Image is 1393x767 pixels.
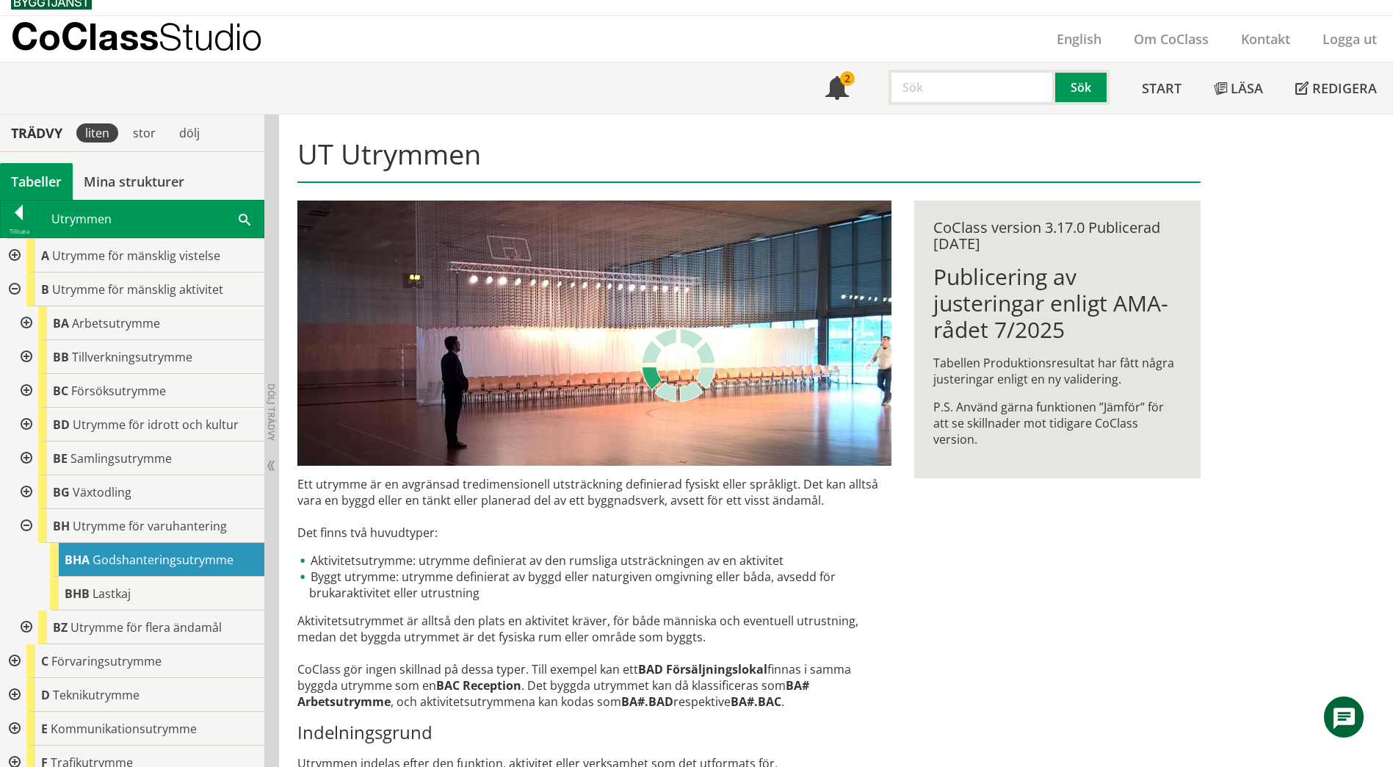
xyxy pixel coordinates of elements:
[11,16,294,62] a: CoClassStudio
[65,586,90,602] span: BHB
[1198,62,1279,114] a: Läsa
[93,552,234,568] span: Godshanteringsutrymme
[265,383,278,441] span: Dölj trädvy
[124,123,164,143] div: stor
[297,677,809,710] strong: BA# Arbetsutrymme
[159,15,262,58] span: Studio
[53,417,70,433] span: BD
[76,123,118,143] div: liten
[1312,79,1377,97] span: Redigera
[52,281,223,298] span: Utrymme för mänsklig aktivitet
[53,315,69,331] span: BA
[73,518,227,534] span: Utrymme för varuhantering
[933,355,1181,387] p: Tabellen Produktionsresultat har fått några justeringar enligt en ny validering.
[840,71,855,86] div: 2
[933,220,1181,252] div: CoClass version 3.17.0 Publicerad [DATE]
[53,450,68,467] span: BE
[41,653,48,669] span: C
[889,70,1055,105] input: Sök
[1306,30,1393,48] a: Logga ut
[642,328,715,402] img: Laddar
[731,694,781,710] strong: BA#.BAC
[1,226,37,237] div: Tillbaka
[72,349,192,365] span: Tillverkningsutrymme
[41,721,48,737] span: E
[41,281,49,298] span: B
[1126,62,1198,114] a: Start
[38,201,264,237] div: Utrymmen
[53,687,140,703] span: Teknikutrymme
[297,569,891,601] li: Byggt utrymme: utrymme definierat av byggd eller naturgiven omgivning eller båda, avsedd för bruk...
[70,619,222,635] span: Utrymme för flera ändamål
[436,677,521,694] strong: BAC Reception
[1279,62,1393,114] a: Redigera
[51,653,162,669] span: Förvaringsutrymme
[1118,30,1225,48] a: Om CoClass
[73,417,239,433] span: Utrymme för idrott och kultur
[239,211,250,226] span: Sök i tabellen
[621,694,673,710] strong: BA#.BAD
[53,518,70,534] span: BH
[1142,79,1182,97] span: Start
[72,315,160,331] span: Arbetsutrymme
[1231,79,1263,97] span: Läsa
[53,383,68,399] span: BC
[933,399,1181,447] p: P.S. Använd gärna funktionen ”Jämför” för att se skillnader mot tidigare CoClass version.
[11,28,262,45] p: CoClass
[41,248,49,264] span: A
[297,201,891,466] img: utrymme.jpg
[93,586,131,602] span: Lastkaj
[41,687,50,703] span: D
[65,552,90,568] span: BHA
[53,349,69,365] span: BB
[297,137,1200,183] h1: UT Utrymmen
[297,552,891,569] li: Aktivitetsutrymme: utrymme definierat av den rumsliga utsträckningen av en aktivitet
[297,721,891,743] h3: Indelningsgrund
[73,484,131,500] span: Växtodling
[53,484,70,500] span: BG
[1055,70,1110,105] button: Sök
[1041,30,1118,48] a: English
[933,264,1181,343] h1: Publicering av justeringar enligt AMA-rådet 7/2025
[51,721,197,737] span: Kommunikationsutrymme
[53,619,68,635] span: BZ
[71,383,166,399] span: Försöksutrymme
[73,163,195,200] a: Mina strukturer
[1225,30,1306,48] a: Kontakt
[170,123,209,143] div: dölj
[70,450,172,467] span: Samlingsutrymme
[52,248,220,264] span: Utrymme för mänsklig vistelse
[638,661,767,677] strong: BAD Försäljningslokal
[809,62,865,114] a: 2
[3,125,70,141] div: Trädvy
[825,78,849,101] span: Notifikationer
